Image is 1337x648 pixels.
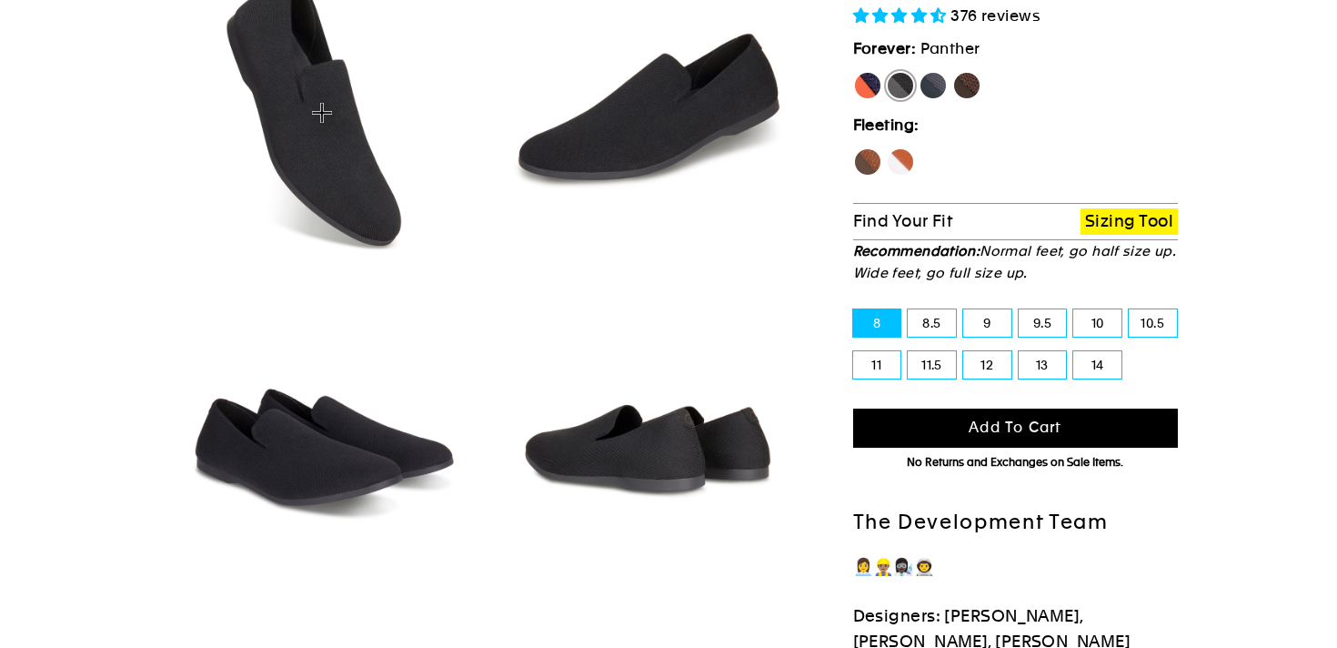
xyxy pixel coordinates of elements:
p: Normal feet, go half size up. Wide feet, go full size up. [853,240,1179,284]
p: 👩‍💼👷🏽‍♂️👩🏿‍🔬👨‍🚀 [853,554,1179,581]
label: 10.5 [1129,309,1177,337]
label: 13 [1019,351,1067,379]
a: Sizing Tool [1081,208,1178,235]
label: [PERSON_NAME] [853,71,882,100]
label: 8.5 [908,309,956,337]
label: Panther [886,71,915,100]
img: Panther [167,284,477,594]
label: Hawk [853,147,882,177]
label: Rhino [919,71,948,100]
span: 376 reviews [950,6,1040,25]
span: No Returns and Exchanges on Sale Items. [907,456,1123,469]
button: Add to cart [853,409,1179,448]
label: 10 [1073,309,1121,337]
strong: Forever: [853,39,917,57]
span: Find Your Fit [853,211,953,230]
span: 4.73 stars [853,6,951,25]
strong: Recommendation: [853,243,980,258]
label: 14 [1073,351,1121,379]
img: Panther [494,284,804,594]
label: 12 [963,351,1011,379]
span: Panther [920,39,980,57]
label: 9.5 [1019,309,1067,337]
label: 11.5 [908,351,956,379]
label: 11 [853,351,901,379]
label: Fox [886,147,915,177]
label: 9 [963,309,1011,337]
span: Add to cart [969,419,1061,436]
label: 8 [853,309,901,337]
label: Mustang [952,71,981,100]
strong: Fleeting: [853,116,920,134]
h2: The Development Team [853,510,1179,536]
